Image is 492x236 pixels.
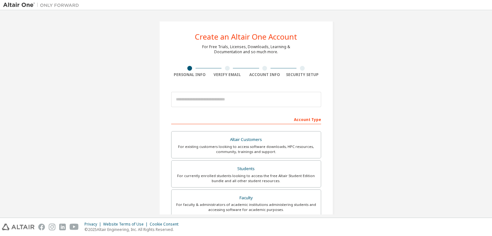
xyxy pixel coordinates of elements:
[171,72,209,77] div: Personal Info
[175,194,317,202] div: Faculty
[175,144,317,154] div: For existing customers looking to access software downloads, HPC resources, community, trainings ...
[49,224,55,230] img: instagram.svg
[84,222,103,227] div: Privacy
[150,222,182,227] div: Cookie Consent
[84,227,182,232] p: © 2025 Altair Engineering, Inc. All Rights Reserved.
[283,72,321,77] div: Security Setup
[171,114,321,124] div: Account Type
[195,33,297,41] div: Create an Altair One Account
[38,224,45,230] img: facebook.svg
[70,224,79,230] img: youtube.svg
[3,2,82,8] img: Altair One
[175,173,317,183] div: For currently enrolled students looking to access the free Altair Student Edition bundle and all ...
[175,202,317,212] div: For faculty & administrators of academic institutions administering students and accessing softwa...
[209,72,246,77] div: Verify Email
[2,224,34,230] img: altair_logo.svg
[202,44,290,54] div: For Free Trials, Licenses, Downloads, Learning & Documentation and so much more.
[175,164,317,173] div: Students
[103,222,150,227] div: Website Terms of Use
[246,72,284,77] div: Account Info
[59,224,66,230] img: linkedin.svg
[175,135,317,144] div: Altair Customers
